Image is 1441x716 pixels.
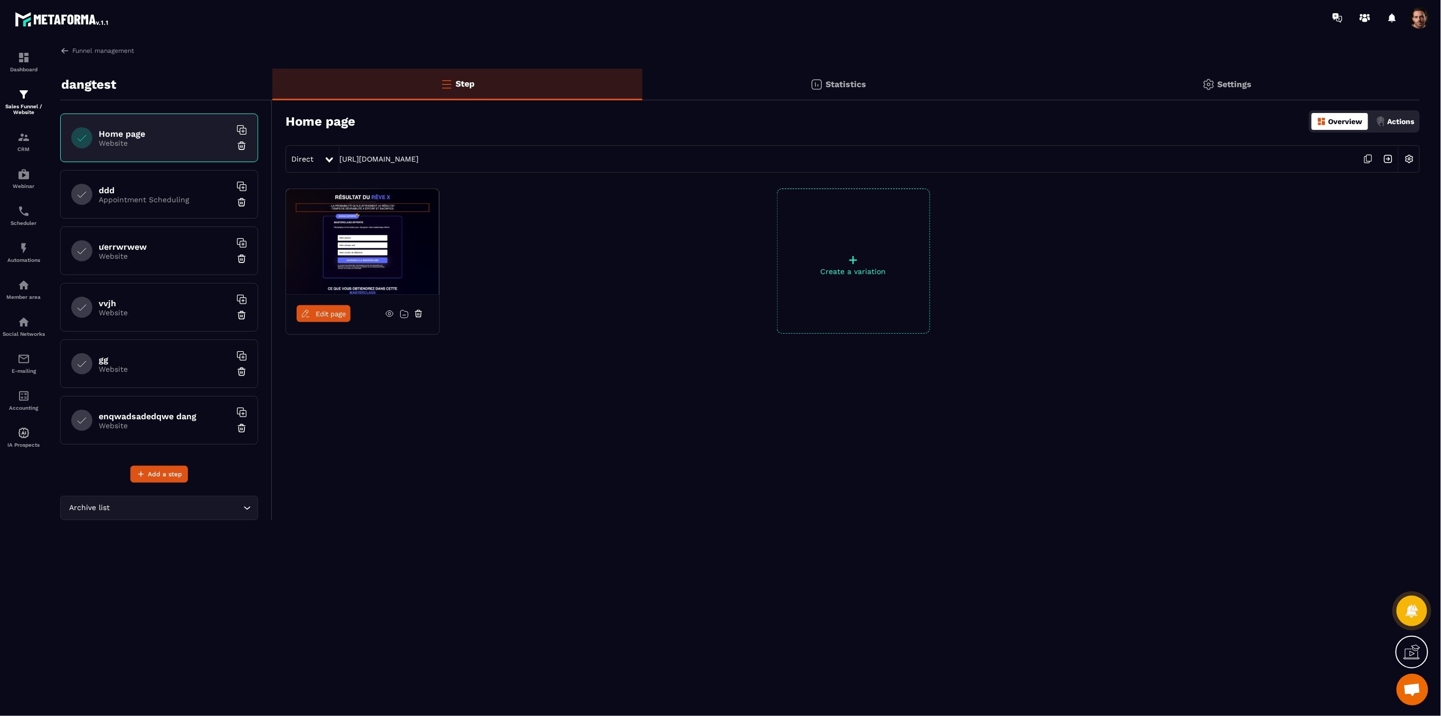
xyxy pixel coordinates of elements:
[17,51,30,64] img: formation
[297,305,350,322] a: Edit page
[17,168,30,181] img: automations
[1202,78,1215,91] img: setting-gr.5f69749f.svg
[1378,149,1398,169] img: arrow-next.bcc2205e.svg
[3,67,45,72] p: Dashboard
[236,253,247,264] img: trash
[60,46,134,55] a: Funnel management
[17,427,30,439] img: automations
[3,442,45,448] p: IA Prospects
[236,310,247,321] img: trash
[3,405,45,411] p: Accounting
[3,146,45,152] p: CRM
[810,78,823,91] img: stats.20deebd0.svg
[17,279,30,291] img: automations
[826,79,866,89] p: Statistics
[1388,117,1415,126] p: Actions
[3,234,45,271] a: automationsautomationsAutomations
[17,205,30,218] img: scheduler
[1218,79,1252,89] p: Settings
[286,189,439,295] img: image
[17,353,30,365] img: email
[3,294,45,300] p: Member area
[3,183,45,189] p: Webinar
[3,43,45,80] a: formationformationDashboard
[99,308,231,317] p: Website
[440,78,453,90] img: bars-o.4a397970.svg
[3,197,45,234] a: schedulerschedulerScheduler
[99,365,231,373] p: Website
[17,131,30,144] img: formation
[236,423,247,434] img: trash
[17,390,30,402] img: accountant
[778,267,930,276] p: Create a variation
[61,74,116,95] p: dangtest
[316,310,346,318] span: Edit page
[17,88,30,101] img: formation
[236,197,247,208] img: trash
[99,242,231,252] h6: ưerrwrwew
[99,411,231,421] h6: enqwadsadedqwe dang
[99,185,231,195] h6: ddd
[3,345,45,382] a: emailemailE-mailing
[291,155,314,163] span: Direct
[236,366,247,377] img: trash
[1329,117,1363,126] p: Overview
[130,466,188,483] button: Add a step
[339,155,419,163] a: [URL][DOMAIN_NAME]
[99,355,231,365] h6: gg
[3,80,45,123] a: formationformationSales Funnel / Website
[3,103,45,115] p: Sales Funnel / Website
[778,252,930,267] p: +
[1397,674,1428,705] a: Mở cuộc trò chuyện
[3,160,45,197] a: automationsautomationsWebinar
[60,496,258,520] div: Search for option
[15,10,110,29] img: logo
[99,298,231,308] h6: vvjh
[17,242,30,255] img: automations
[1376,117,1386,126] img: actions.d6e523a2.png
[456,79,475,89] p: Step
[99,139,231,147] p: Website
[3,220,45,226] p: Scheduler
[3,271,45,308] a: automationsautomationsMember area
[1399,149,1419,169] img: setting-w.858f3a88.svg
[99,195,231,204] p: Appointment Scheduling
[99,252,231,260] p: Website
[236,140,247,151] img: trash
[99,421,231,430] p: Website
[60,46,70,55] img: arrow
[99,129,231,139] h6: Home page
[17,316,30,328] img: social-network
[3,382,45,419] a: accountantaccountantAccounting
[286,114,355,129] h3: Home page
[1317,117,1326,126] img: dashboard-orange.40269519.svg
[112,502,241,514] input: Search for option
[148,469,182,479] span: Add a step
[3,331,45,337] p: Social Networks
[3,308,45,345] a: social-networksocial-networkSocial Networks
[3,368,45,374] p: E-mailing
[3,257,45,263] p: Automations
[3,123,45,160] a: formationformationCRM
[67,502,112,514] span: Archive list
